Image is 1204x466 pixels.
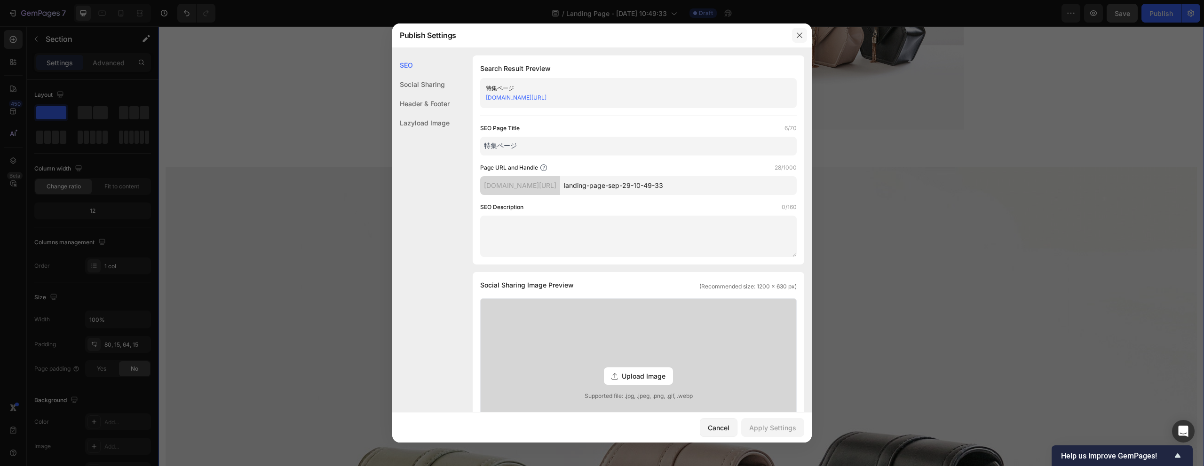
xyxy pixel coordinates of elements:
[481,392,796,400] span: Supported file: .jpg, .jpeg, .png, .gif, .webp
[700,418,737,437] button: Cancel
[480,124,520,133] label: SEO Page Title
[560,176,797,195] input: Handle
[784,124,797,133] label: 6/70
[782,202,797,212] label: 0/160
[708,423,729,433] div: Cancel
[480,280,574,291] span: Social Sharing Image Preview
[1061,451,1172,460] span: Help us improve GemPages!
[699,282,797,291] span: (Recommended size: 1200 x 630 px)
[622,371,665,381] span: Upload Image
[741,418,804,437] button: Apply Settings
[749,423,796,433] div: Apply Settings
[486,94,547,101] a: [DOMAIN_NAME][URL]
[480,202,523,212] label: SEO Description
[480,137,797,155] input: Title
[392,55,450,75] div: SEO
[392,113,450,132] div: Lazyload Image
[1172,420,1195,443] div: Open Intercom Messenger
[480,176,560,195] div: [DOMAIN_NAME][URL]
[392,75,450,94] div: Social Sharing
[480,163,538,172] label: Page URL and Handle
[1061,450,1183,461] button: Show survey - Help us improve GemPages!
[775,163,797,172] label: 28/1000
[480,63,797,74] h1: Search Result Preview
[486,84,776,93] div: 特集ページ
[392,94,450,113] div: Header & Footer
[392,23,787,47] div: Publish Settings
